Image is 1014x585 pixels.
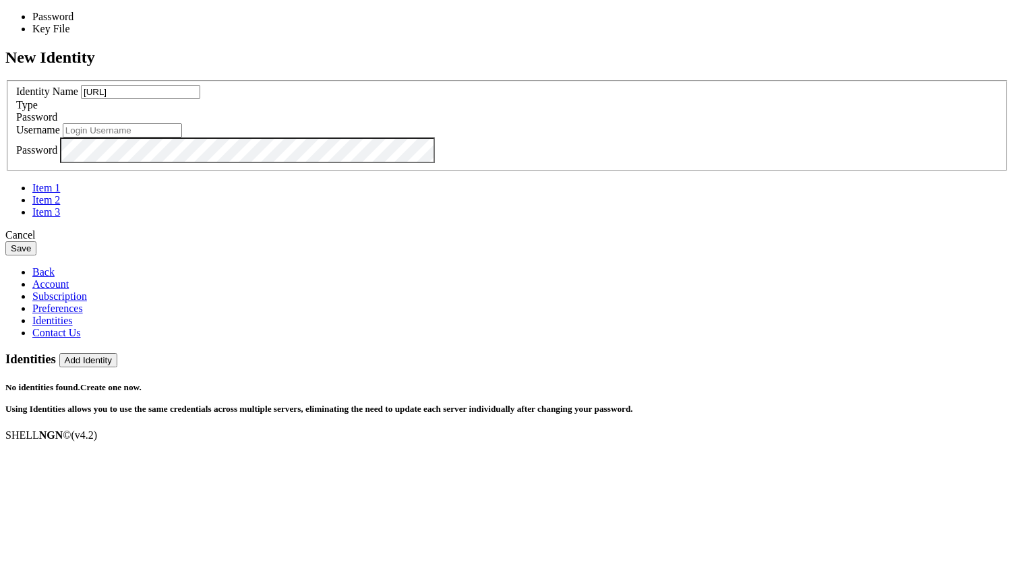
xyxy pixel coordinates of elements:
[32,315,73,326] a: Identities
[16,144,57,156] label: Password
[32,182,60,193] a: Item 1
[32,194,60,206] a: Item 2
[32,11,119,23] li: Password
[32,206,60,218] a: Item 3
[16,111,57,123] span: Password
[16,86,78,97] label: Identity Name
[5,229,1009,241] div: Cancel
[5,429,97,441] span: SHELL ©
[5,241,36,255] button: Save
[16,99,38,111] label: Type
[32,303,83,314] a: Preferences
[5,352,1009,367] h3: Identities
[32,23,119,35] li: Key File
[32,266,55,278] a: Back
[39,429,63,441] b: NGN
[59,353,117,367] button: Add Identity
[5,382,1009,414] h5: No identities found. Using Identities allows you to use the same credentials across multiple serv...
[5,49,1009,67] h2: New Identity
[16,111,998,123] div: Password
[32,278,69,290] a: Account
[32,327,81,338] a: Contact Us
[63,123,182,137] input: Login Username
[16,124,60,135] label: Username
[80,382,142,392] a: Create one now.
[71,429,98,441] span: 4.2.0
[32,290,87,302] a: Subscription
